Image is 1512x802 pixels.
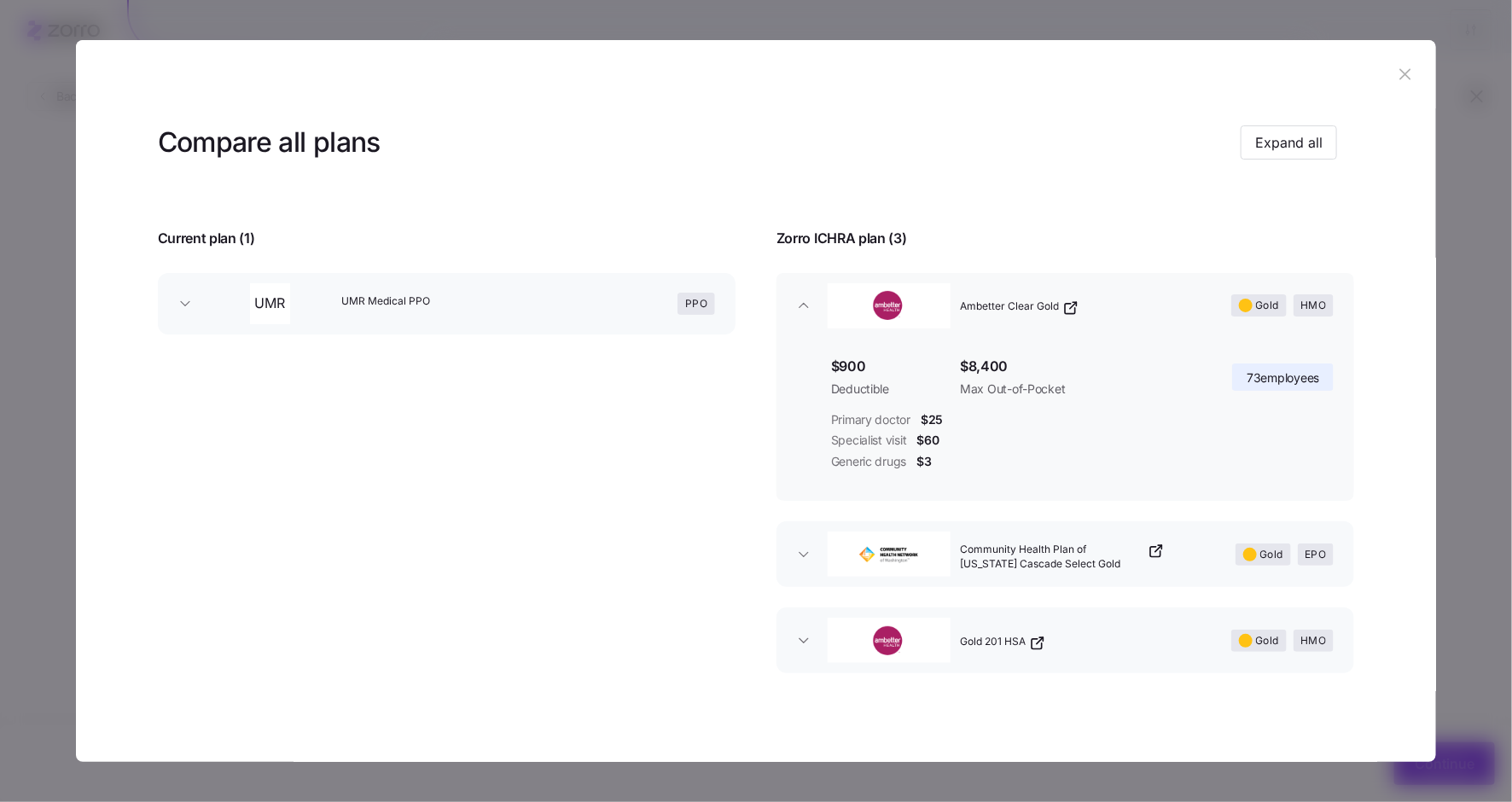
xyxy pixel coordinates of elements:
[831,381,946,398] span: Deductible
[1255,132,1323,153] span: Expand all
[916,453,931,470] span: $3
[917,432,939,449] span: $60
[831,432,907,449] span: Specialist visit
[960,299,1059,314] span: Ambetter Clear Gold
[960,356,1183,377] span: $8,400
[921,411,943,428] span: $25
[832,537,945,572] img: Community Health Network of Washington
[1247,369,1319,386] span: 73 employees
[776,228,907,249] span: Zorro ICHRA plan ( 3 )
[254,293,285,314] span: UMR
[776,339,1354,501] div: AmbetterAmbetter Clear GoldGoldHMO
[776,521,1354,587] button: Community Health Network of WashingtonCommunity Health Plan of [US_STATE] Cascade Select GoldGoldEPO
[1301,295,1327,316] span: HMO
[960,635,1046,652] a: Gold 201 HSA
[831,453,906,470] span: Generic drugs
[685,293,707,314] span: PPO
[831,356,946,377] span: $900
[831,411,910,428] span: Primary doctor
[832,623,945,659] img: Ambetter
[1256,631,1279,651] span: Gold
[1256,295,1279,316] span: Gold
[776,273,1354,339] button: AmbetterAmbetter Clear GoldGoldHMO
[960,381,1183,398] span: Max Out-of-Pocket
[1241,125,1337,160] button: Expand all
[960,543,1144,572] span: Community Health Plan of [US_STATE] Cascade Select Gold
[341,294,430,309] span: UMR Medical PPO
[1301,631,1327,651] span: HMO
[832,288,945,323] img: Ambetter
[158,273,736,334] button: UMRUMR Medical PPOPPO
[1306,544,1327,565] span: EPO
[1260,544,1283,565] span: Gold
[960,635,1026,649] span: Gold 201 HSA
[960,543,1165,572] a: Community Health Plan of [US_STATE] Cascade Select Gold
[158,228,255,249] span: Current plan ( 1 )
[158,124,381,162] h3: Compare all plans
[960,299,1079,317] a: Ambetter Clear Gold
[776,607,1354,673] button: AmbetterGold 201 HSAGoldHMO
